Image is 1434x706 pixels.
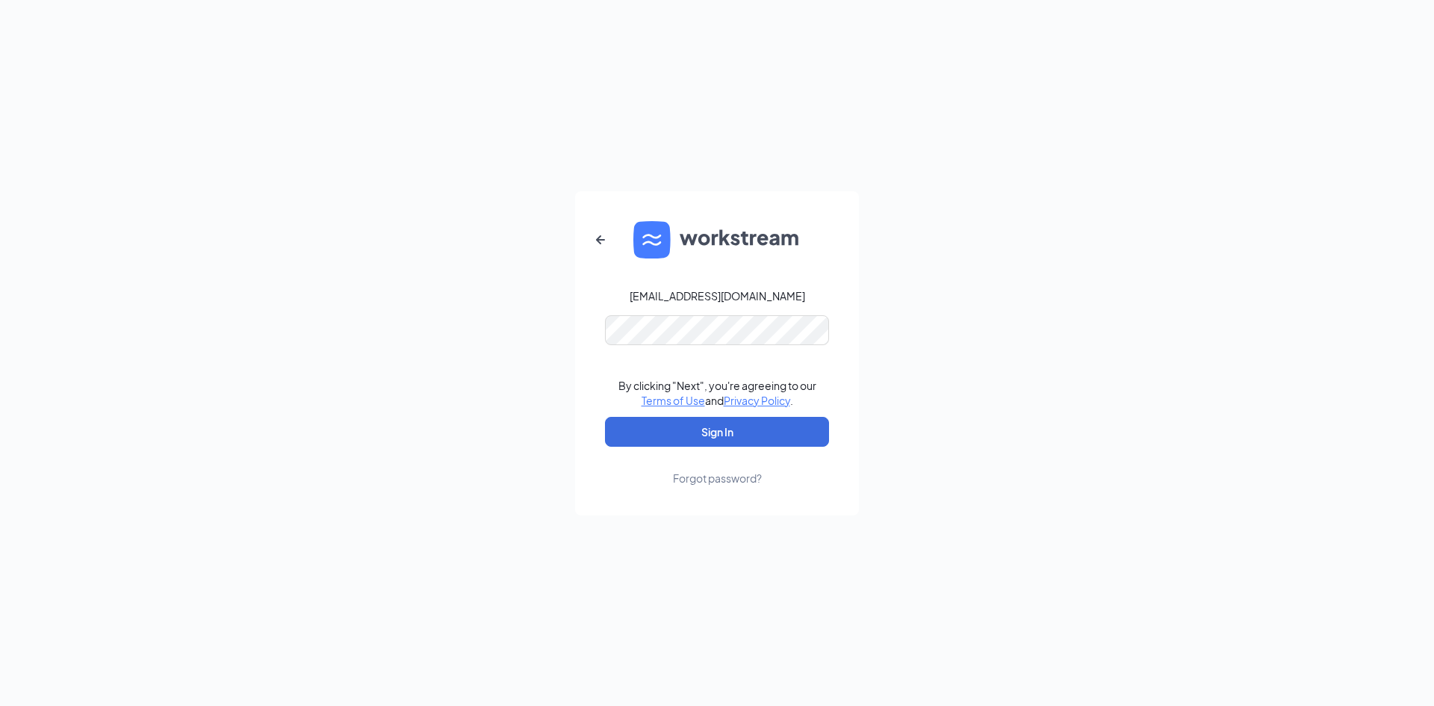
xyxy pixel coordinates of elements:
[642,394,705,407] a: Terms of Use
[673,447,762,486] a: Forgot password?
[618,378,816,408] div: By clicking "Next", you're agreeing to our and .
[592,231,609,249] svg: ArrowLeftNew
[724,394,790,407] a: Privacy Policy
[633,221,801,258] img: WS logo and Workstream text
[605,417,829,447] button: Sign In
[630,288,805,303] div: [EMAIL_ADDRESS][DOMAIN_NAME]
[673,471,762,486] div: Forgot password?
[583,222,618,258] button: ArrowLeftNew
